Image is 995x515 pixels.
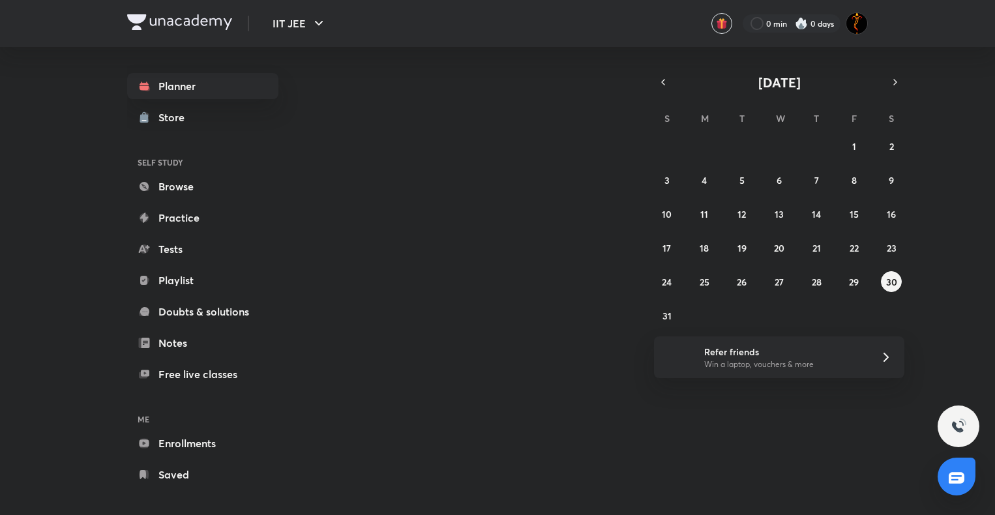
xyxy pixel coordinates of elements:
[700,208,708,220] abbr: August 11, 2025
[704,359,865,370] p: Win a laptop, vouchers & more
[758,74,801,91] span: [DATE]
[769,237,790,258] button: August 20, 2025
[732,237,752,258] button: August 19, 2025
[664,112,670,125] abbr: Sunday
[806,271,827,292] button: August 28, 2025
[127,267,278,293] a: Playlist
[769,169,790,190] button: August 6, 2025
[694,237,715,258] button: August 18, 2025
[812,276,822,288] abbr: August 28, 2025
[886,276,897,288] abbr: August 30, 2025
[814,112,819,125] abbr: Thursday
[711,13,732,34] button: avatar
[739,112,745,125] abbr: Tuesday
[700,242,709,254] abbr: August 18, 2025
[702,174,707,186] abbr: August 4, 2025
[158,110,192,125] div: Store
[127,14,232,33] a: Company Logo
[127,104,278,130] a: Store
[795,17,808,30] img: streak
[127,330,278,356] a: Notes
[265,10,334,37] button: IIT JEE
[951,419,966,434] img: ttu
[769,271,790,292] button: August 27, 2025
[127,14,232,30] img: Company Logo
[850,208,859,220] abbr: August 15, 2025
[127,205,278,231] a: Practice
[737,208,746,220] abbr: August 12, 2025
[739,174,745,186] abbr: August 5, 2025
[777,174,782,186] abbr: August 6, 2025
[672,73,886,91] button: [DATE]
[849,276,859,288] abbr: August 29, 2025
[887,208,896,220] abbr: August 16, 2025
[127,151,278,173] h6: SELF STUDY
[775,276,784,288] abbr: August 27, 2025
[850,242,859,254] abbr: August 22, 2025
[701,112,709,125] abbr: Monday
[776,112,785,125] abbr: Wednesday
[852,140,856,153] abbr: August 1, 2025
[889,140,894,153] abbr: August 2, 2025
[704,345,865,359] h6: Refer friends
[881,271,902,292] button: August 30, 2025
[732,271,752,292] button: August 26, 2025
[881,136,902,156] button: August 2, 2025
[662,276,672,288] abbr: August 24, 2025
[127,73,278,99] a: Planner
[127,462,278,488] a: Saved
[657,271,677,292] button: August 24, 2025
[732,203,752,224] button: August 12, 2025
[694,271,715,292] button: August 25, 2025
[657,237,677,258] button: August 17, 2025
[889,174,894,186] abbr: August 9, 2025
[881,237,902,258] button: August 23, 2025
[806,237,827,258] button: August 21, 2025
[657,203,677,224] button: August 10, 2025
[127,236,278,262] a: Tests
[737,242,747,254] abbr: August 19, 2025
[732,169,752,190] button: August 5, 2025
[889,112,894,125] abbr: Saturday
[716,18,728,29] img: avatar
[774,242,784,254] abbr: August 20, 2025
[662,310,672,322] abbr: August 31, 2025
[852,112,857,125] abbr: Friday
[127,361,278,387] a: Free live classes
[881,169,902,190] button: August 9, 2025
[852,174,857,186] abbr: August 8, 2025
[844,169,865,190] button: August 8, 2025
[806,203,827,224] button: August 14, 2025
[662,208,672,220] abbr: August 10, 2025
[700,276,709,288] abbr: August 25, 2025
[737,276,747,288] abbr: August 26, 2025
[844,136,865,156] button: August 1, 2025
[664,344,691,370] img: referral
[881,203,902,224] button: August 16, 2025
[657,169,677,190] button: August 3, 2025
[694,203,715,224] button: August 11, 2025
[769,203,790,224] button: August 13, 2025
[846,12,868,35] img: Sarveshwar Jha
[127,408,278,430] h6: ME
[127,173,278,199] a: Browse
[887,242,897,254] abbr: August 23, 2025
[657,305,677,326] button: August 31, 2025
[662,242,671,254] abbr: August 17, 2025
[775,208,784,220] abbr: August 13, 2025
[664,174,670,186] abbr: August 3, 2025
[844,203,865,224] button: August 15, 2025
[812,242,821,254] abbr: August 21, 2025
[812,208,821,220] abbr: August 14, 2025
[127,299,278,325] a: Doubts & solutions
[127,430,278,456] a: Enrollments
[694,169,715,190] button: August 4, 2025
[814,174,819,186] abbr: August 7, 2025
[844,271,865,292] button: August 29, 2025
[806,169,827,190] button: August 7, 2025
[844,237,865,258] button: August 22, 2025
